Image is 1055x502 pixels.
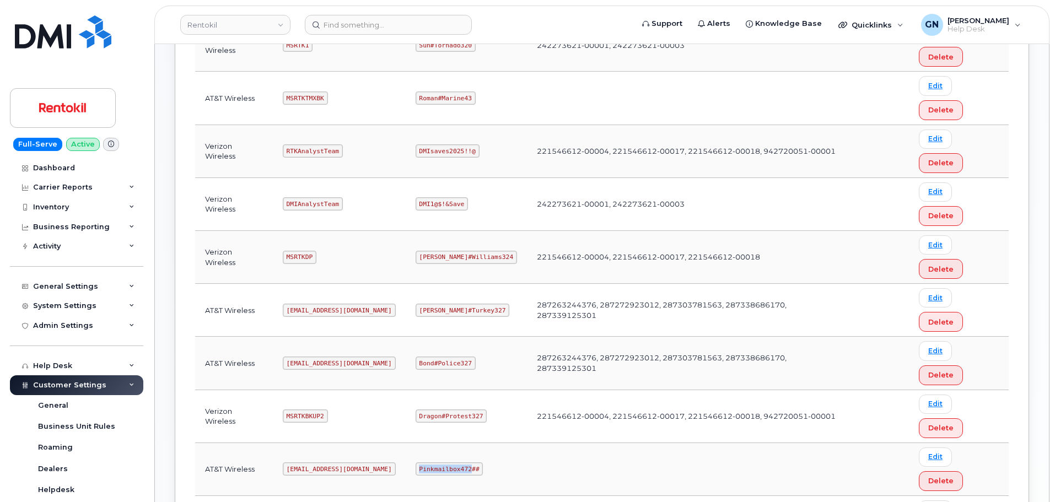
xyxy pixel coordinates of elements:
a: Edit [919,76,952,95]
span: [PERSON_NAME] [948,16,1009,25]
button: Delete [919,259,963,279]
span: Support [652,18,682,29]
code: DMIsaves2025!!@ [416,144,480,158]
span: Delete [928,264,954,274]
span: Delete [928,370,954,380]
a: Edit [919,447,952,467]
td: 221546612-00004, 221546612-00017, 221546612-00018 [527,231,847,284]
span: Delete [928,423,954,433]
code: DMI1@$!&Save [416,197,468,210]
span: Quicklinks [852,20,892,29]
a: Knowledge Base [738,13,830,35]
span: Delete [928,158,954,168]
td: Verizon Wireless [195,19,273,72]
a: Alerts [690,13,738,35]
button: Delete [919,312,963,332]
span: Delete [928,210,954,221]
td: 287263244376, 287272923012, 287303781563, 287338686170, 287339125301 [527,284,847,337]
td: Verizon Wireless [195,390,273,443]
code: Pinkmailbox472## [416,462,483,476]
td: AT&T Wireless [195,72,273,125]
td: Verizon Wireless [195,125,273,178]
span: Delete [928,105,954,115]
iframe: Messenger Launcher [1007,454,1047,494]
td: AT&T Wireless [195,284,273,337]
button: Delete [919,153,963,173]
button: Delete [919,471,963,491]
td: Verizon Wireless [195,178,273,231]
code: MSRTK1 [283,39,313,52]
span: Delete [928,476,954,486]
td: 221546612-00004, 221546612-00017, 221546612-00018, 942720051-00001 [527,125,847,178]
code: Bond#Police327 [416,357,476,370]
td: 242273621-00001, 242273621-00003 [527,178,847,231]
td: 287263244376, 287272923012, 287303781563, 287338686170, 287339125301 [527,337,847,390]
code: RTKAnalystTeam [283,144,343,158]
span: Knowledge Base [755,18,822,29]
code: [PERSON_NAME]#Williams324 [416,251,517,264]
code: Roman#Marine43 [416,91,476,105]
code: Dragon#Protest327 [416,409,487,423]
td: 221546612-00004, 221546612-00017, 221546612-00018, 942720051-00001 [527,390,847,443]
code: Sun#Tornado320 [416,39,476,52]
code: MSRTKDP [283,251,316,264]
button: Delete [919,47,963,67]
td: AT&T Wireless [195,443,273,496]
span: GN [925,18,939,31]
code: DMIAnalystTeam [283,197,343,210]
button: Delete [919,365,963,385]
td: 242273621-00001, 242273621-00003 [527,19,847,72]
button: Delete [919,206,963,226]
a: Rentokil [180,15,290,35]
code: [EMAIL_ADDRESS][DOMAIN_NAME] [283,304,396,317]
a: Edit [919,235,952,255]
div: Geoffrey Newport [913,14,1029,36]
div: Quicklinks [831,14,911,36]
td: AT&T Wireless [195,337,273,390]
a: Support [634,13,690,35]
code: MSRTKBKUP2 [283,409,328,423]
button: Delete [919,418,963,438]
td: Verizon Wireless [195,231,273,284]
span: Delete [928,52,954,62]
code: [PERSON_NAME]#Turkey327 [416,304,510,317]
code: [EMAIL_ADDRESS][DOMAIN_NAME] [283,357,396,370]
a: Edit [919,395,952,414]
button: Delete [919,100,963,120]
span: Delete [928,317,954,327]
input: Find something... [305,15,472,35]
span: Help Desk [948,25,1009,34]
a: Edit [919,129,952,149]
a: Edit [919,182,952,202]
span: Alerts [707,18,730,29]
a: Edit [919,288,952,307]
code: MSRTKTMXBK [283,91,328,105]
code: [EMAIL_ADDRESS][DOMAIN_NAME] [283,462,396,476]
a: Edit [919,341,952,360]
